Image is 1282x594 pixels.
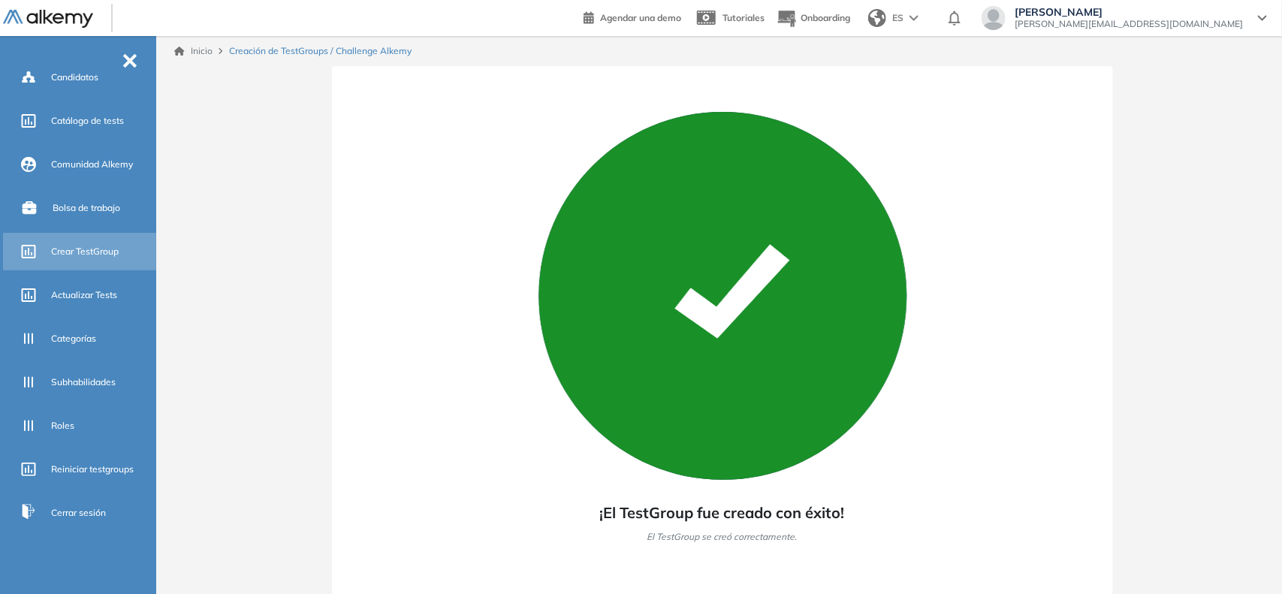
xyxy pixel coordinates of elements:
[51,114,124,128] span: Catálogo de tests
[909,15,919,21] img: arrow
[584,8,681,26] a: Agendar una demo
[647,530,798,544] span: El TestGroup se creó correctamente.
[51,419,74,433] span: Roles
[600,12,681,23] span: Agendar una demo
[174,44,213,58] a: Inicio
[892,11,903,25] span: ES
[722,12,765,23] span: Tutoriales
[51,71,98,84] span: Candidatos
[3,10,93,29] img: Logo
[868,9,886,27] img: world
[51,463,134,476] span: Reiniciar testgroups
[229,44,412,58] span: Creación de TestGroups / Challenge Alkemy
[51,245,119,258] span: Crear TestGroup
[51,375,116,389] span: Subhabilidades
[801,12,850,23] span: Onboarding
[51,332,96,345] span: Categorías
[51,288,117,302] span: Actualizar Tests
[777,2,850,35] button: Onboarding
[600,502,845,524] span: ¡El TestGroup fue creado con éxito!
[1015,6,1243,18] span: [PERSON_NAME]
[1015,18,1243,30] span: [PERSON_NAME][EMAIL_ADDRESS][DOMAIN_NAME]
[51,158,133,171] span: Comunidad Alkemy
[51,506,106,520] span: Cerrar sesión
[53,201,120,215] span: Bolsa de trabajo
